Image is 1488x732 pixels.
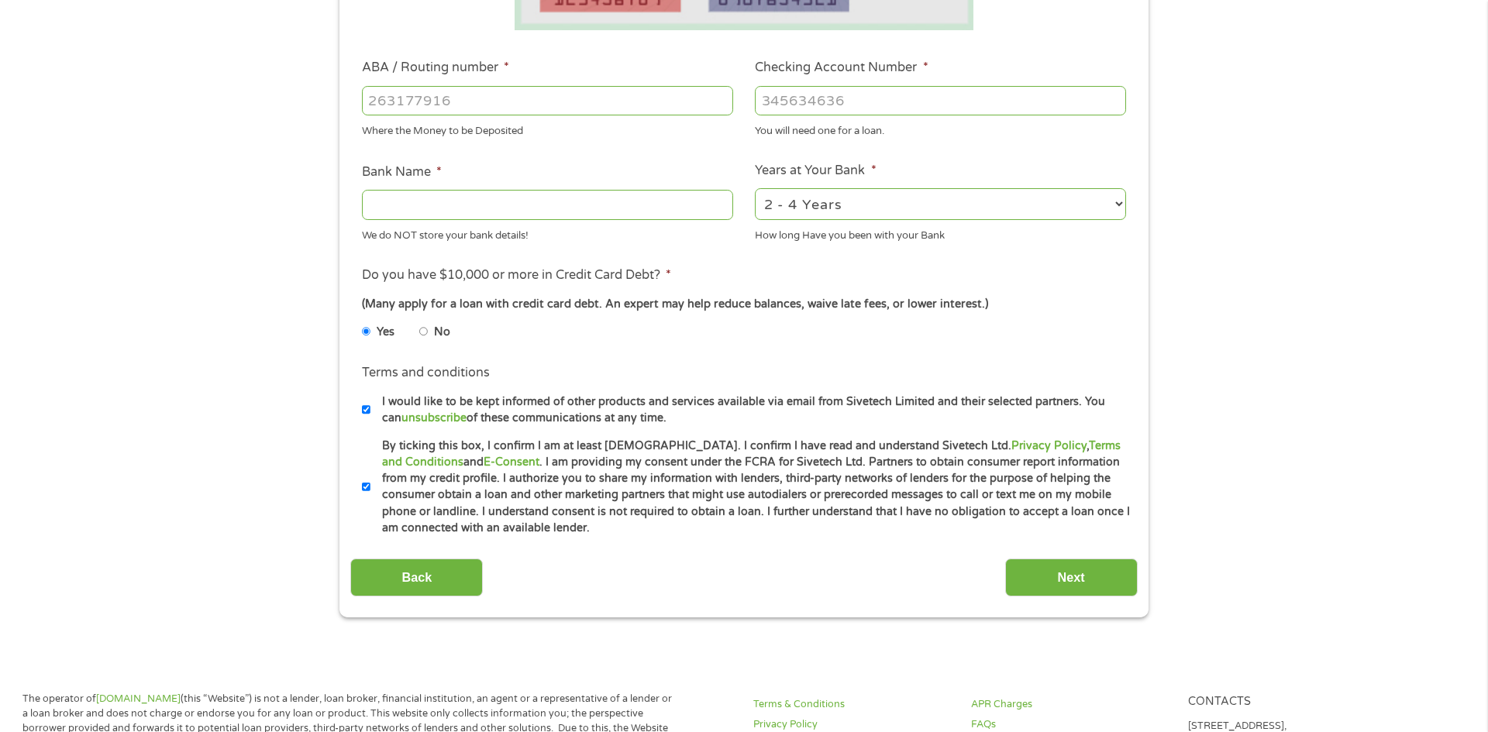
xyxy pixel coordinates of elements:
[362,86,733,115] input: 263177916
[753,717,952,732] a: Privacy Policy
[755,119,1126,139] div: You will need one for a loan.
[370,438,1131,537] label: By ticking this box, I confirm I am at least [DEMOGRAPHIC_DATA]. I confirm I have read and unders...
[362,60,509,76] label: ABA / Routing number
[362,222,733,243] div: We do NOT store your bank details!
[362,164,442,180] label: Bank Name
[753,697,952,712] a: Terms & Conditions
[382,439,1121,469] a: Terms and Conditions
[755,222,1126,243] div: How long Have you been with your Bank
[434,324,450,341] label: No
[755,163,876,179] label: Years at Your Bank
[401,411,467,424] a: unsubscribe
[377,324,394,341] label: Yes
[484,455,539,469] a: E-Consent
[755,60,928,76] label: Checking Account Number
[362,267,671,284] label: Do you have $10,000 or more in Credit Card Debt?
[971,717,1169,732] a: FAQs
[1188,695,1386,710] h4: Contacts
[362,296,1126,313] div: (Many apply for a loan with credit card debt. An expert may help reduce balances, waive late fees...
[96,692,181,705] a: [DOMAIN_NAME]
[755,86,1126,115] input: 345634636
[362,365,490,381] label: Terms and conditions
[1011,439,1087,452] a: Privacy Policy
[971,697,1169,712] a: APR Charges
[370,393,1131,427] label: I would like to be kept informed of other products and services available via email from Sivetech...
[1005,558,1138,596] input: Next
[362,119,733,139] div: Where the Money to be Deposited
[350,558,483,596] input: Back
